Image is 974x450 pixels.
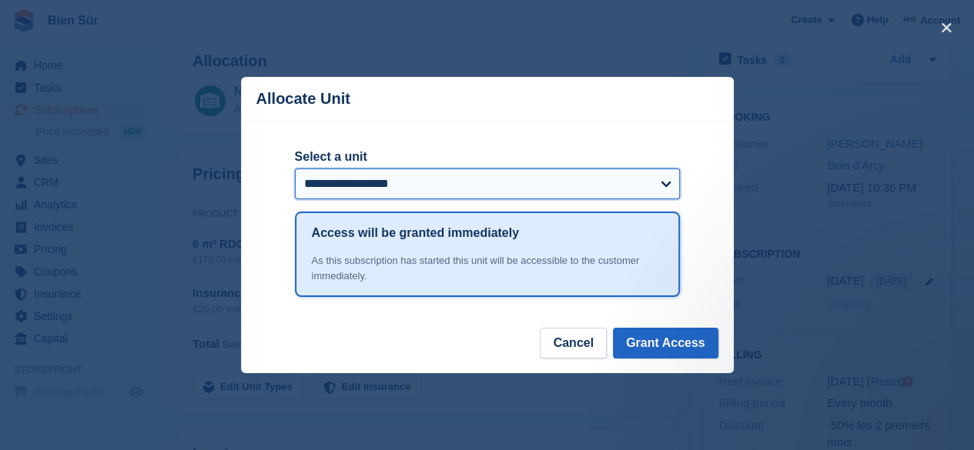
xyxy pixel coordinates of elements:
[934,15,959,40] button: close
[540,328,606,358] button: Cancel
[295,148,680,166] label: Select a unit
[256,90,350,108] p: Allocate Unit
[312,253,663,283] div: As this subscription has started this unit will be accessible to the customer immediately.
[312,224,519,242] h1: Access will be granted immediately
[613,328,718,358] button: Grant Access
